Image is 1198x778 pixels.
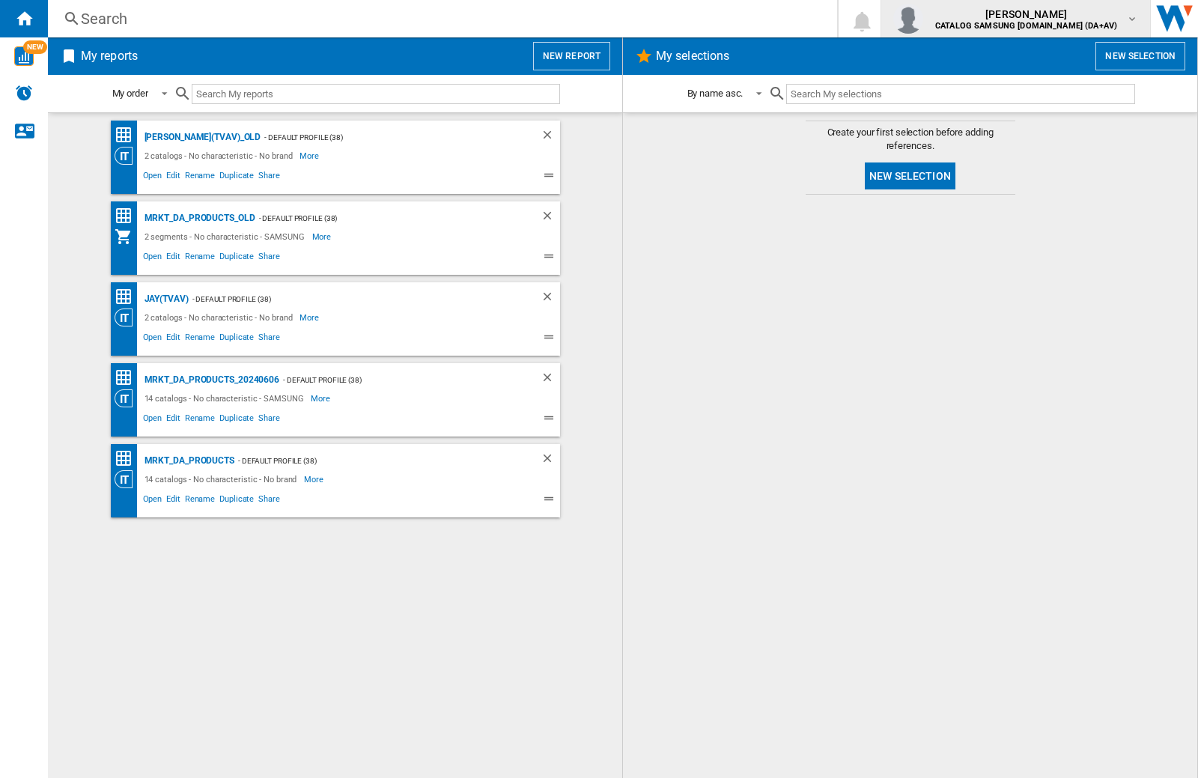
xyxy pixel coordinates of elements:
[183,330,217,348] span: Rename
[164,330,183,348] span: Edit
[115,288,141,306] div: Price Matrix
[304,470,326,488] span: More
[865,162,955,189] button: New selection
[256,249,282,267] span: Share
[541,128,560,147] div: Delete
[217,330,256,348] span: Duplicate
[261,128,510,147] div: - Default profile (38)
[115,147,141,165] div: Category View
[541,452,560,470] div: Delete
[687,88,744,99] div: By name asc.
[141,209,255,228] div: MRKT_DA_PRODUCTS_OLD
[256,492,282,510] span: Share
[299,147,321,165] span: More
[256,168,282,186] span: Share
[112,88,148,99] div: My order
[115,207,141,225] div: Price Matrix
[653,42,732,70] h2: My selections
[141,389,311,407] div: 14 catalogs - No characteristic - SAMSUNG
[141,290,189,309] div: JAY(TVAV)
[141,330,165,348] span: Open
[141,249,165,267] span: Open
[312,228,334,246] span: More
[78,42,141,70] h2: My reports
[533,42,610,70] button: New report
[217,168,256,186] span: Duplicate
[115,126,141,145] div: Price Matrix
[935,21,1117,31] b: CATALOG SAMSUNG [DOMAIN_NAME] (DA+AV)
[256,411,282,429] span: Share
[115,470,141,488] div: Category View
[217,249,256,267] span: Duplicate
[192,84,560,104] input: Search My reports
[1095,42,1185,70] button: New selection
[141,147,300,165] div: 2 catalogs - No characteristic - No brand
[541,371,560,389] div: Delete
[299,309,321,326] span: More
[115,389,141,407] div: Category View
[183,168,217,186] span: Rename
[141,309,300,326] div: 2 catalogs - No characteristic - No brand
[234,452,511,470] div: - Default profile (38)
[541,209,560,228] div: Delete
[141,492,165,510] span: Open
[256,330,282,348] span: Share
[115,449,141,468] div: Price Matrix
[217,411,256,429] span: Duplicate
[311,389,332,407] span: More
[541,290,560,309] div: Delete
[164,168,183,186] span: Edit
[164,249,183,267] span: Edit
[115,228,141,246] div: My Assortment
[786,84,1134,104] input: Search My selections
[183,249,217,267] span: Rename
[141,371,280,389] div: MRKT_DA_PRODUCTS_20240606
[141,452,234,470] div: MRKT_DA_PRODUCTS
[115,309,141,326] div: Category View
[141,168,165,186] span: Open
[141,411,165,429] span: Open
[23,40,47,54] span: NEW
[115,368,141,387] div: Price Matrix
[279,371,510,389] div: - Default profile (38)
[15,84,33,102] img: alerts-logo.svg
[164,411,183,429] span: Edit
[81,8,798,29] div: Search
[806,126,1015,153] span: Create your first selection before adding references.
[189,290,511,309] div: - Default profile (38)
[141,228,312,246] div: 2 segments - No characteristic - SAMSUNG
[141,470,305,488] div: 14 catalogs - No characteristic - No brand
[217,492,256,510] span: Duplicate
[164,492,183,510] span: Edit
[935,7,1117,22] span: [PERSON_NAME]
[183,411,217,429] span: Rename
[183,492,217,510] span: Rename
[255,209,511,228] div: - Default profile (38)
[141,128,261,147] div: [PERSON_NAME](TVAV)_old
[14,46,34,66] img: wise-card.svg
[893,4,923,34] img: profile.jpg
